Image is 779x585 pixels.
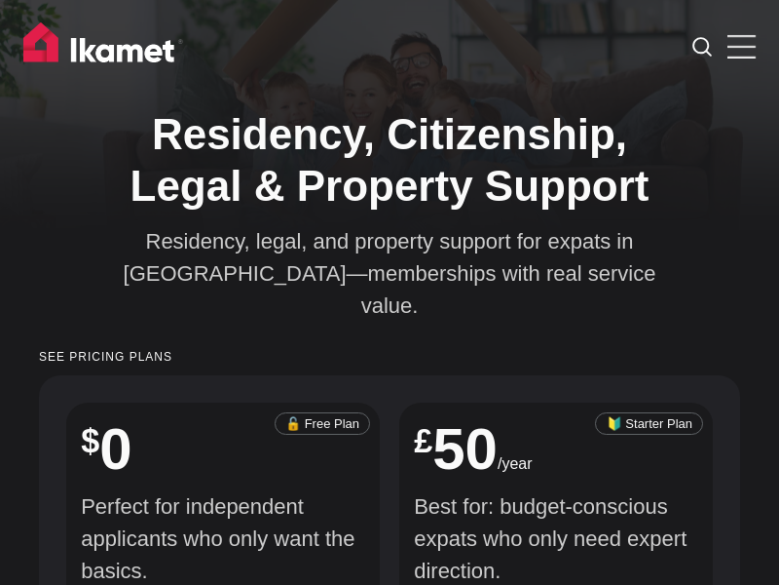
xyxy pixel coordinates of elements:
[414,420,698,479] h2: 50
[81,420,365,479] h2: 0
[39,351,740,364] small: See pricing plans
[23,22,183,71] img: Ikamet home
[498,455,533,472] span: /year
[81,422,99,459] sup: $
[97,225,682,322] p: Residency, legal, and property support for expats in [GEOGRAPHIC_DATA]—memberships with real serv...
[595,412,703,435] small: 🔰 Starter Plan
[414,422,432,459] sup: £
[275,412,371,435] small: 🔓 Free Plan
[97,109,682,213] h1: Residency, Citizenship, Legal & Property Support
